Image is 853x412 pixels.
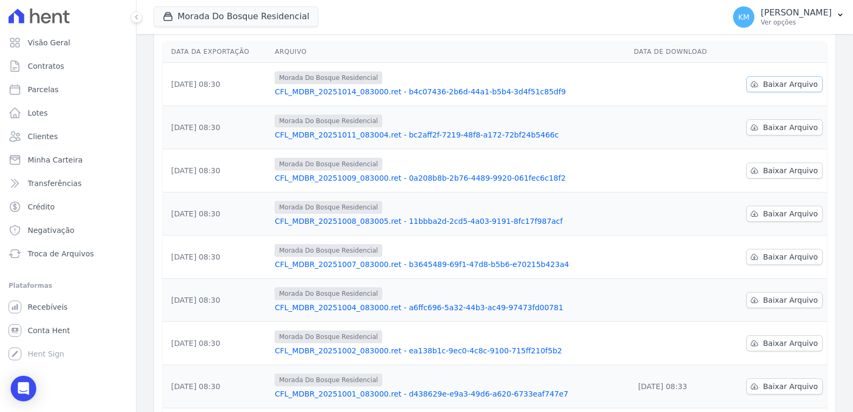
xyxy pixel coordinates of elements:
[746,119,823,135] a: Baixar Arquivo
[4,220,132,241] a: Negativação
[630,41,727,63] th: Data de Download
[28,225,75,236] span: Negativação
[28,325,70,336] span: Conta Hent
[746,292,823,308] a: Baixar Arquivo
[763,381,818,392] span: Baixar Arquivo
[28,248,94,259] span: Troca de Arquivos
[28,108,48,118] span: Lotes
[725,2,853,32] button: KM [PERSON_NAME] Ver opções
[4,149,132,171] a: Minha Carteira
[275,201,382,214] span: Morada Do Bosque Residencial
[746,249,823,265] a: Baixar Arquivo
[761,7,832,18] p: [PERSON_NAME]
[761,18,832,27] p: Ver opções
[763,122,818,133] span: Baixar Arquivo
[275,259,625,270] a: CFL_MDBR_20251007_083000.ret - b3645489-69f1-47d8-b5b6-e70215b423a4
[270,41,629,63] th: Arquivo
[763,165,818,176] span: Baixar Arquivo
[4,79,132,100] a: Parcelas
[275,287,382,300] span: Morada Do Bosque Residencial
[28,302,68,312] span: Recebíveis
[28,61,64,71] span: Contratos
[275,389,625,399] a: CFL_MDBR_20251001_083000.ret - d438629e-e9a3-49d6-a620-6733eaf747e7
[4,32,132,53] a: Visão Geral
[275,71,382,84] span: Morada Do Bosque Residencial
[763,252,818,262] span: Baixar Arquivo
[275,130,625,140] a: CFL_MDBR_20251011_083004.ret - bc2aff2f-7219-48f8-a172-72bf24b5466c
[28,201,55,212] span: Crédito
[275,173,625,183] a: CFL_MDBR_20251009_083000.ret - 0a208b8b-2b76-4489-9920-061fec6c18f2
[163,192,270,236] td: [DATE] 08:30
[28,155,83,165] span: Minha Carteira
[28,131,58,142] span: Clientes
[763,79,818,90] span: Baixar Arquivo
[275,330,382,343] span: Morada Do Bosque Residencial
[28,37,70,48] span: Visão Geral
[163,149,270,192] td: [DATE] 08:30
[11,376,36,401] div: Open Intercom Messenger
[4,320,132,341] a: Conta Hent
[163,279,270,322] td: [DATE] 08:30
[746,378,823,394] a: Baixar Arquivo
[275,345,625,356] a: CFL_MDBR_20251002_083000.ret - ea138b1c-9ec0-4c8c-9100-715ff210f5b2
[4,102,132,124] a: Lotes
[275,115,382,127] span: Morada Do Bosque Residencial
[4,55,132,77] a: Contratos
[4,126,132,147] a: Clientes
[9,279,127,292] div: Plataformas
[746,163,823,179] a: Baixar Arquivo
[746,335,823,351] a: Baixar Arquivo
[275,302,625,313] a: CFL_MDBR_20251004_083000.ret - a6ffc696-5a32-44b3-ac49-97473fd00781
[163,322,270,365] td: [DATE] 08:30
[163,365,270,408] td: [DATE] 08:30
[4,243,132,264] a: Troca de Arquivos
[763,338,818,349] span: Baixar Arquivo
[4,296,132,318] a: Recebíveis
[28,84,59,95] span: Parcelas
[275,158,382,171] span: Morada Do Bosque Residencial
[746,206,823,222] a: Baixar Arquivo
[163,41,270,63] th: Data da Exportação
[163,63,270,106] td: [DATE] 08:30
[154,6,318,27] button: Morada Do Bosque Residencial
[746,76,823,92] a: Baixar Arquivo
[630,365,727,408] td: [DATE] 08:33
[163,106,270,149] td: [DATE] 08:30
[4,173,132,194] a: Transferências
[4,196,132,217] a: Crédito
[763,208,818,219] span: Baixar Arquivo
[163,236,270,279] td: [DATE] 08:30
[28,178,82,189] span: Transferências
[763,295,818,305] span: Baixar Arquivo
[738,13,749,21] span: KM
[275,374,382,386] span: Morada Do Bosque Residencial
[275,216,625,227] a: CFL_MDBR_20251008_083005.ret - 11bbba2d-2cd5-4a03-9191-8fc17f987acf
[275,86,625,97] a: CFL_MDBR_20251014_083000.ret - b4c07436-2b6d-44a1-b5b4-3d4f51c85df9
[275,244,382,257] span: Morada Do Bosque Residencial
